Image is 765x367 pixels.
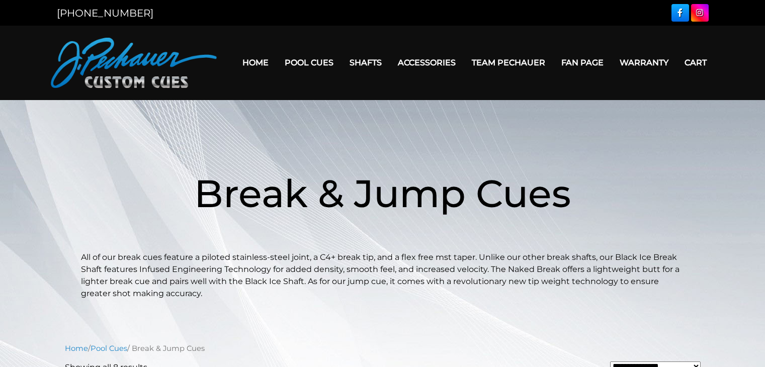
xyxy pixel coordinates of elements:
[81,251,685,300] p: All of our break cues feature a piloted stainless-steel joint, a C4+ break tip, and a flex free m...
[464,50,553,75] a: Team Pechauer
[234,50,277,75] a: Home
[390,50,464,75] a: Accessories
[342,50,390,75] a: Shafts
[51,38,217,88] img: Pechauer Custom Cues
[57,7,153,19] a: [PHONE_NUMBER]
[194,170,571,217] span: Break & Jump Cues
[65,344,88,353] a: Home
[553,50,612,75] a: Fan Page
[65,343,701,354] nav: Breadcrumb
[612,50,676,75] a: Warranty
[277,50,342,75] a: Pool Cues
[676,50,715,75] a: Cart
[91,344,127,353] a: Pool Cues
